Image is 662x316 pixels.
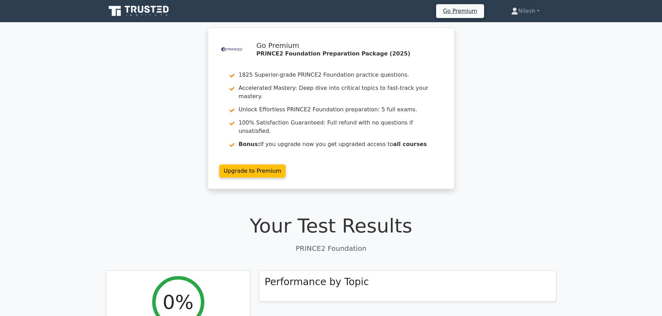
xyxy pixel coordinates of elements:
[439,6,481,16] a: Go Premium
[106,214,556,237] h1: Your Test Results
[265,276,369,288] h3: Performance by Topic
[163,290,194,314] h2: 0%
[495,4,556,18] a: Nilesh
[219,164,286,178] a: Upgrade to Premium
[106,243,556,254] p: PRINCE2 Foundation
